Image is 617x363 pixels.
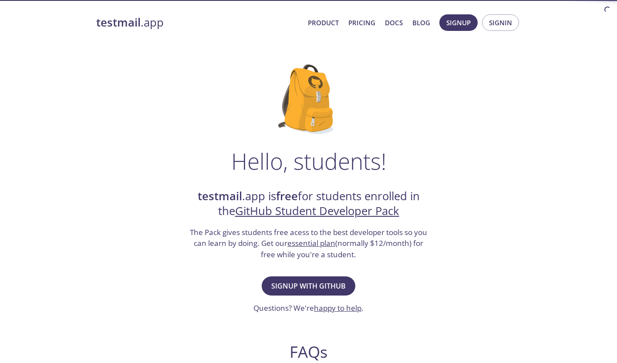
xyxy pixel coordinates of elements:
[253,302,364,314] h3: Questions? We're .
[96,15,301,30] a: testmail.app
[235,203,399,218] a: GitHub Student Developer Pack
[287,238,335,248] a: essential plan
[142,342,476,362] h2: FAQs
[348,17,375,28] a: Pricing
[385,17,403,28] a: Docs
[198,188,242,204] strong: testmail
[276,188,298,204] strong: free
[314,303,361,313] a: happy to help
[231,148,386,174] h1: Hello, students!
[262,276,355,296] button: Signup with GitHub
[189,227,428,260] h3: The Pack gives students free acess to the best developer tools so you can learn by doing. Get our...
[308,17,339,28] a: Product
[489,17,512,28] span: Signin
[271,280,346,292] span: Signup with GitHub
[446,17,471,28] span: Signup
[482,14,519,31] button: Signin
[412,17,430,28] a: Blog
[278,64,339,134] img: github-student-backpack.png
[96,15,141,30] strong: testmail
[189,189,428,219] h2: .app is for students enrolled in the
[439,14,478,31] button: Signup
